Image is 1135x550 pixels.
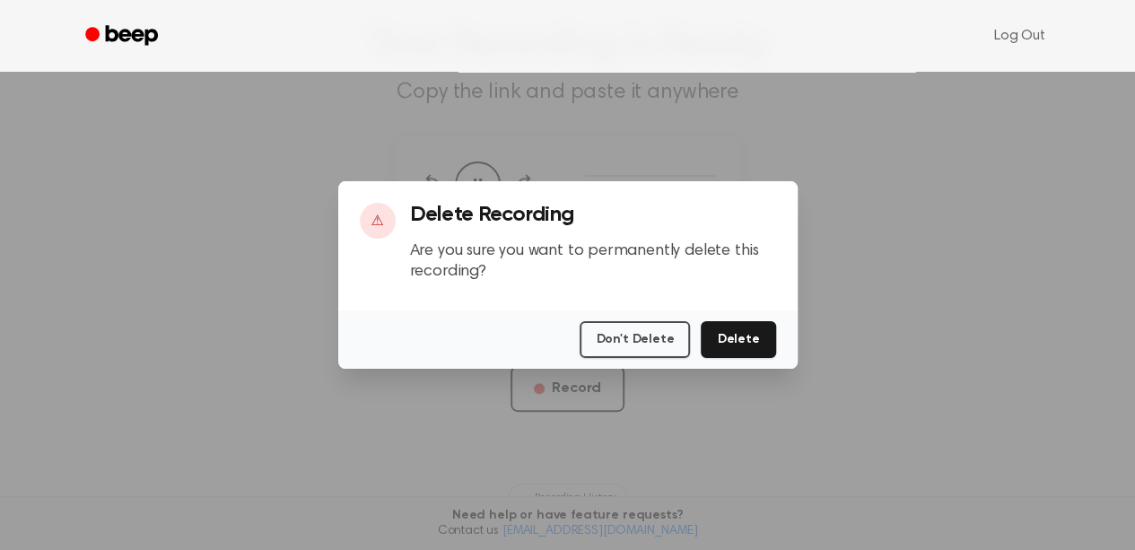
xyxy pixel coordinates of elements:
a: Log Out [976,14,1063,57]
p: Are you sure you want to permanently delete this recording? [410,241,776,282]
h3: Delete Recording [410,203,776,227]
button: Don't Delete [580,321,690,358]
div: ⚠ [360,203,396,239]
button: Delete [701,321,775,358]
a: Beep [73,19,174,54]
